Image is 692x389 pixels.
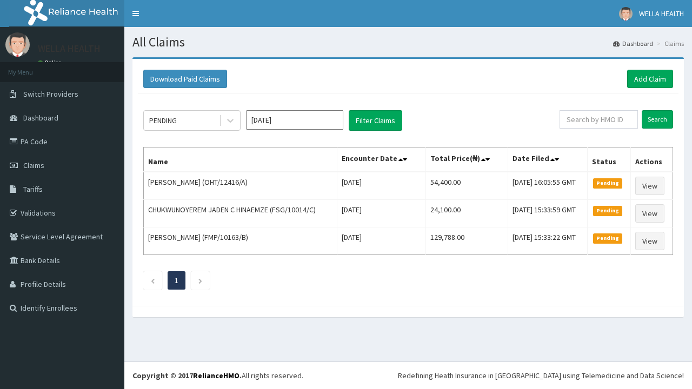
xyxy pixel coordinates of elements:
button: Download Paid Claims [143,70,227,88]
a: Online [38,59,64,66]
a: Dashboard [613,39,653,48]
td: [DATE] 15:33:22 GMT [508,227,588,255]
p: WELLA HEALTH [38,44,101,53]
div: Redefining Heath Insurance in [GEOGRAPHIC_DATA] using Telemedicine and Data Science! [398,370,684,381]
td: [DATE] 16:05:55 GMT [508,172,588,200]
td: [PERSON_NAME] (OHT/12416/A) [144,172,337,200]
th: Status [587,147,631,172]
img: User Image [619,7,633,21]
a: Add Claim [627,70,673,88]
a: Next page [198,276,203,285]
th: Date Filed [508,147,588,172]
td: 24,100.00 [425,200,508,227]
h1: All Claims [132,35,684,49]
div: PENDING [149,115,177,126]
input: Select Month and Year [246,110,343,130]
td: [DATE] [337,172,425,200]
span: Tariffs [23,184,43,194]
span: Pending [593,206,623,216]
td: 54,400.00 [425,172,508,200]
td: [PERSON_NAME] (FMP/10163/B) [144,227,337,255]
span: WELLA HEALTH [639,9,684,18]
a: View [635,204,664,223]
span: Dashboard [23,113,58,123]
th: Encounter Date [337,147,425,172]
a: Page 1 is your current page [175,276,178,285]
th: Name [144,147,337,172]
img: User Image [5,32,30,57]
a: View [635,232,664,250]
a: RelianceHMO [193,371,239,380]
span: Switch Providers [23,89,78,99]
th: Total Price(₦) [425,147,508,172]
a: Previous page [150,276,155,285]
td: [DATE] 15:33:59 GMT [508,200,588,227]
td: [DATE] [337,200,425,227]
span: Claims [23,160,44,170]
input: Search [642,110,673,129]
a: View [635,177,664,195]
span: Pending [593,178,623,188]
button: Filter Claims [349,110,402,131]
span: Pending [593,233,623,243]
td: CHUKWUNOYEREM JADEN C HINAEMZE (FSG/10014/C) [144,200,337,227]
strong: Copyright © 2017 . [132,371,242,380]
footer: All rights reserved. [124,361,692,389]
td: 129,788.00 [425,227,508,255]
td: [DATE] [337,227,425,255]
input: Search by HMO ID [560,110,638,129]
li: Claims [654,39,684,48]
th: Actions [631,147,673,172]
